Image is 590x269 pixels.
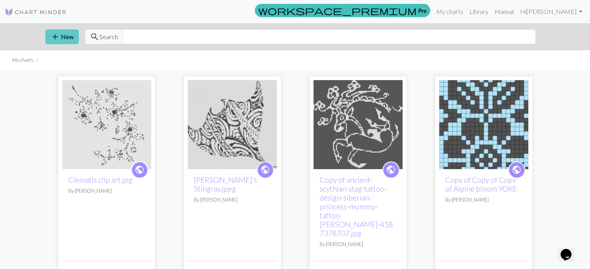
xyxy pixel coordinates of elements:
a: public [508,161,525,178]
a: Manual [491,4,517,19]
span: public [386,164,396,176]
li: My charts [12,57,33,64]
a: Patty's Stingray.jpeg [188,120,277,127]
img: Clematis clip art.jpg [62,80,151,169]
span: search [90,31,99,42]
a: Library [466,4,491,19]
a: [PERSON_NAME]'s Stingray.jpeg [194,175,257,193]
i: public [260,162,270,178]
span: add [50,31,60,42]
i: public [386,162,396,178]
span: public [135,164,144,176]
a: Alpine bloom pattern [439,120,528,127]
a: Copy of ancient-scythian-stag-tattoo-design-siberian-princess-mummy-tattoo-[PERSON_NAME]-41873787... [320,175,393,238]
a: Copy of Copy of Copy of Alpine bloom YOKE [445,175,517,193]
span: public [512,164,521,176]
img: Alpine bloom pattern [439,80,528,169]
i: public [135,162,144,178]
p: By [PERSON_NAME] [68,187,145,195]
a: Clematis clip art.jpg [68,175,132,184]
a: public [131,161,148,178]
img: Logo [5,7,67,17]
span: Search [99,32,118,41]
iframe: chat widget [557,238,582,261]
img: ancient-scythian-stag-tattoo-design-siberian-princess-mummy-tattoo-dong-nguyen-ngo-4187378707.jpg [313,80,403,169]
a: Pro [255,4,430,17]
img: Patty's Stingray.jpeg [188,80,277,169]
span: public [260,164,270,176]
i: public [512,162,521,178]
a: public [382,161,400,178]
a: My charts [433,4,466,19]
p: By [PERSON_NAME] [445,196,522,204]
p: By [PERSON_NAME] [194,196,271,204]
button: New [45,29,79,44]
span: workspace_premium [258,5,417,16]
a: Clematis clip art.jpg [62,120,151,127]
a: public [257,161,274,178]
a: Hi[PERSON_NAME] [517,4,585,19]
p: By [PERSON_NAME] [320,241,396,248]
a: ancient-scythian-stag-tattoo-design-siberian-princess-mummy-tattoo-dong-nguyen-ngo-4187378707.jpg [313,120,403,127]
